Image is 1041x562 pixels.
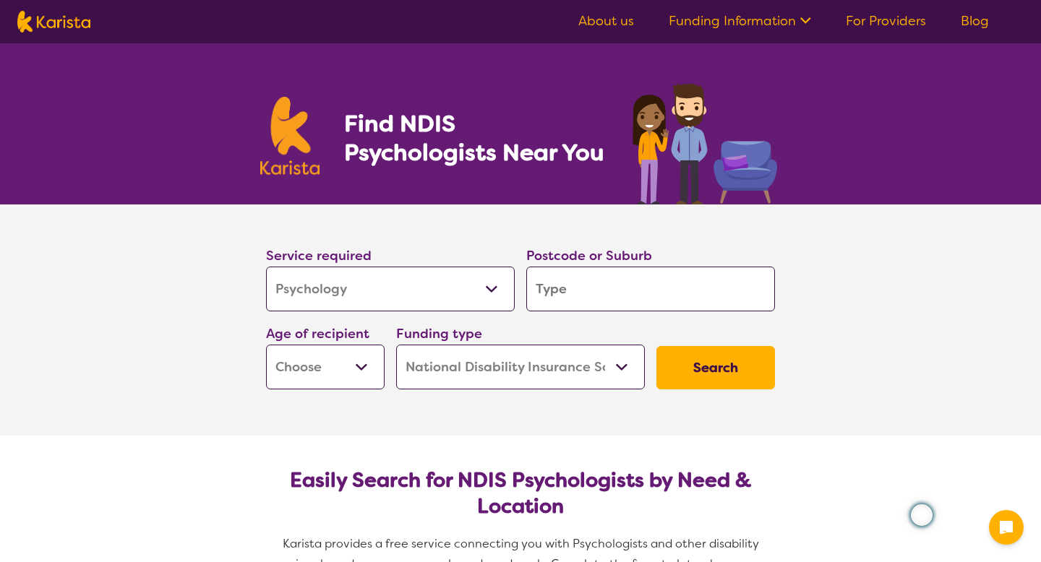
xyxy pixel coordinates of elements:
[961,12,989,30] a: Blog
[266,247,372,264] label: Service required
[260,97,320,175] img: Karista logo
[669,12,811,30] a: Funding Information
[526,247,652,264] label: Postcode or Suburb
[846,12,926,30] a: For Providers
[627,78,781,204] img: psychology
[656,346,775,389] button: Search
[266,325,369,342] label: Age of recipient
[578,12,634,30] a: About us
[278,467,763,519] h2: Easily Search for NDIS Psychologists by Need & Location
[17,11,90,33] img: Karista logo
[526,267,775,311] input: Type
[396,325,482,342] label: Funding type
[344,109,612,167] h1: Find NDIS Psychologists Near You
